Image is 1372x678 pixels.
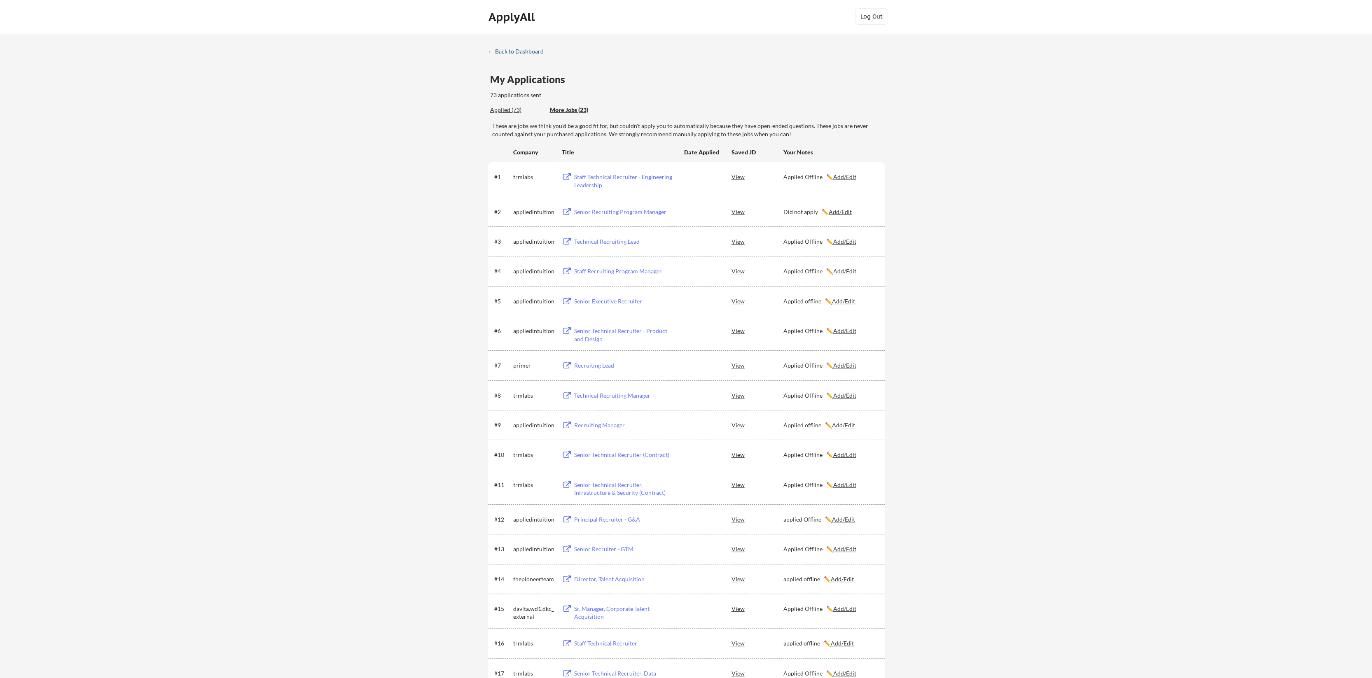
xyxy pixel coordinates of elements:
div: Recruiting Lead [574,361,676,370]
div: trmlabs [513,481,554,489]
div: View [732,204,783,219]
div: View [732,169,783,184]
u: Add/Edit [832,516,855,523]
u: Add/Edit [833,392,856,399]
u: Add/Edit [833,670,856,677]
div: appliedintuition [513,421,554,429]
div: ApplyAll [488,10,537,24]
div: Title [562,148,676,156]
div: View [732,388,783,403]
div: #1 [494,173,510,181]
div: #17 [494,669,510,678]
div: trmlabs [513,669,554,678]
div: These are job applications we think you'd be a good fit for, but couldn't apply you to automatica... [550,106,610,114]
div: primer [513,361,554,370]
u: Add/Edit [833,481,856,488]
div: My Applications [490,75,572,84]
div: trmlabs [513,639,554,648]
div: Recruiting Manager [574,421,676,429]
div: #14 [494,575,510,583]
div: appliedintuition [513,208,554,216]
div: #12 [494,515,510,524]
div: trmlabs [513,173,554,181]
u: Add/Edit [831,575,854,582]
div: Senior Executive Recruiter [574,297,676,305]
u: Add/Edit [833,362,856,369]
div: #5 [494,297,510,305]
div: Applied Offline ✏️ [783,451,877,459]
div: Applied Offline ✏️ [783,481,877,489]
div: Sr. Manager, Corporate Talent Acquisition [574,605,676,621]
div: View [732,512,783,527]
div: 73 applications sent [490,91,650,99]
div: #7 [494,361,510,370]
div: appliedintuition [513,515,554,524]
div: Senior Technical Recruiter - Product and Design [574,327,676,343]
div: Senior Recruiting Program Manager [574,208,676,216]
div: Your Notes [783,148,877,156]
div: View [732,294,783,308]
div: #13 [494,545,510,553]
div: #6 [494,327,510,335]
u: Add/Edit [833,268,856,275]
div: Applied Offline ✏️ [783,605,877,613]
div: Applied Offline ✏️ [783,267,877,275]
div: applied offline ✏️ [783,639,877,648]
div: Applied offline ✏️ [783,297,877,305]
div: Applied Offline ✏️ [783,669,877,678]
div: Technical Recruiting Lead [574,238,676,246]
div: davita.wd1.dkc_external [513,605,554,621]
div: #16 [494,639,510,648]
u: Add/Edit [831,640,854,647]
div: appliedintuition [513,297,554,305]
div: trmlabs [513,391,554,400]
div: View [732,234,783,249]
div: Did not apply ✏️ [783,208,877,216]
div: #9 [494,421,510,429]
u: Add/Edit [833,173,856,180]
div: appliedintuition [513,238,554,246]
div: View [732,323,783,338]
a: ← Back to Dashboard [488,48,550,56]
div: trmlabs [513,451,554,459]
div: Applied Offline ✏️ [783,238,877,246]
div: applied offline ✏️ [783,575,877,583]
div: Date Applied [684,148,720,156]
div: View [732,263,783,278]
div: Senior Recruiter - GTM [574,545,676,553]
div: appliedintuition [513,267,554,275]
div: Applied (73) [490,106,544,114]
div: Applied offline ✏️ [783,421,877,429]
div: View [732,477,783,492]
div: appliedintuition [513,545,554,553]
div: Technical Recruiting Manager [574,391,676,400]
div: View [732,636,783,650]
u: Add/Edit [832,298,855,305]
div: Applied Offline ✏️ [783,391,877,400]
div: View [732,601,783,616]
div: #3 [494,238,510,246]
div: These are jobs we think you'd be a good fit for, but couldn't apply you to automatically because ... [492,122,885,138]
div: Senior Technical Recruiter (Contract) [574,451,676,459]
div: These are all the jobs you've been applied to so far. [490,106,544,114]
div: #10 [494,451,510,459]
div: View [732,541,783,556]
div: Applied Offline ✏️ [783,173,877,181]
div: Applied Offline ✏️ [783,327,877,335]
div: #11 [494,481,510,489]
div: Senior Technical Recruiter, Infrastructure & Security (Contract) [574,481,676,497]
u: Add/Edit [829,208,852,215]
div: View [732,447,783,462]
div: #2 [494,208,510,216]
div: Applied Offline ✏️ [783,545,877,553]
div: thepioneerteam [513,575,554,583]
div: View [732,571,783,586]
div: #4 [494,267,510,275]
div: ← Back to Dashboard [488,49,550,54]
div: #15 [494,605,510,613]
div: View [732,417,783,432]
u: Add/Edit [833,605,856,612]
u: Add/Edit [833,545,856,552]
div: Director, Talent Acquisition [574,575,676,583]
u: Add/Edit [833,238,856,245]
